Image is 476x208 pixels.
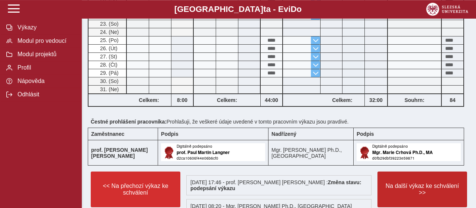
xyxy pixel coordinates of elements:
b: 44:00 [261,97,282,103]
span: 26. (Út) [99,45,118,51]
span: D [290,4,296,14]
span: << Na přechozí výkaz ke schválení [97,183,174,196]
b: 8:00 [171,97,193,103]
img: logo_web_su.png [426,3,468,16]
span: Modul projektů [15,51,75,58]
span: o [297,4,302,14]
span: 24. (Ne) [99,29,119,35]
span: 28. (Čt) [99,62,118,68]
span: Odhlásit [15,91,75,98]
span: 27. (St) [99,54,117,60]
span: Nápověda [15,78,75,84]
b: Souhrn: [405,97,425,103]
b: [GEOGRAPHIC_DATA] a - Evi [22,4,454,14]
div: [DATE] 17:46 - prof. [PERSON_NAME] [PERSON_NAME] : [186,175,372,195]
img: Digitálně podepsáno uživatelem [161,143,265,161]
span: Výkazy [15,24,75,31]
b: Celkem: [127,97,171,103]
span: 30. (So) [99,78,119,84]
b: Celkem: [194,97,260,103]
b: Celkem: [320,97,364,103]
span: Profil [15,64,75,71]
b: Podpis [357,131,374,137]
button: Na další výkaz ke schválení >> [377,172,467,207]
span: 31. (Ne) [99,86,119,92]
td: Mgr. [PERSON_NAME] Ph.D., [GEOGRAPHIC_DATA] [268,140,354,166]
b: Změna stavu: podepsání výkazu [190,179,361,191]
span: Na další výkaz ke schválení >> [384,183,461,196]
span: 29. (Pá) [99,70,119,76]
span: 23. (So) [99,21,119,27]
span: t [263,4,266,14]
b: Podpis [161,131,178,137]
b: Čestné prohlášení pracovníka: [91,119,167,125]
b: Nadřízený [271,131,296,137]
b: prof. [PERSON_NAME] [PERSON_NAME] [91,147,148,159]
b: 84 [442,97,463,103]
div: Prohlašuji, že veškeré údaje uvedené v tomto pracovním výkazu jsou pravdivé. [88,116,470,128]
b: 32:00 [365,97,387,103]
span: 25. (Po) [99,37,119,43]
b: Zaměstnanec [91,131,124,137]
span: Modul pro vedoucí [15,38,75,44]
img: Digitálně podepsáno uživatelem [357,143,461,161]
button: << Na přechozí výkaz ke schválení [91,172,180,207]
